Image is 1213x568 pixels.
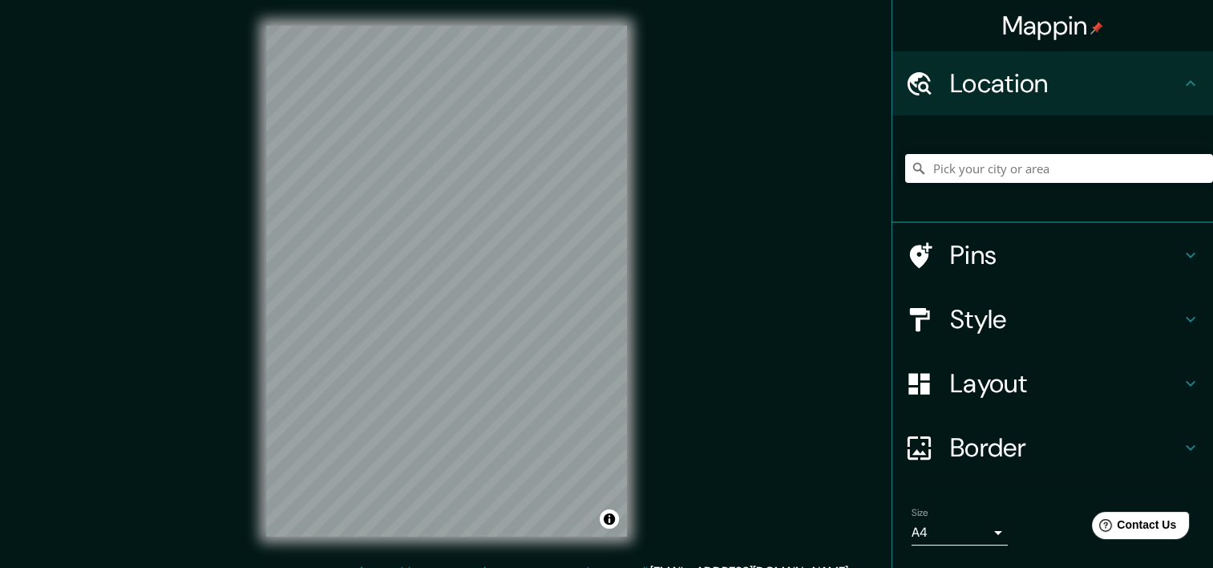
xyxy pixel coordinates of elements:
div: Border [892,416,1213,480]
div: Layout [892,351,1213,416]
h4: Style [950,303,1181,335]
h4: Border [950,432,1181,464]
button: Toggle attribution [600,509,619,529]
img: pin-icon.png [1090,22,1103,34]
label: Size [912,506,928,520]
iframe: Help widget launcher [1070,505,1195,550]
div: Style [892,287,1213,351]
h4: Pins [950,239,1181,271]
canvas: Map [266,26,627,537]
div: Pins [892,223,1213,287]
h4: Mappin [1002,10,1104,42]
h4: Layout [950,367,1181,400]
div: Location [892,51,1213,116]
input: Pick your city or area [905,154,1213,183]
div: A4 [912,520,1008,546]
h4: Location [950,67,1181,99]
